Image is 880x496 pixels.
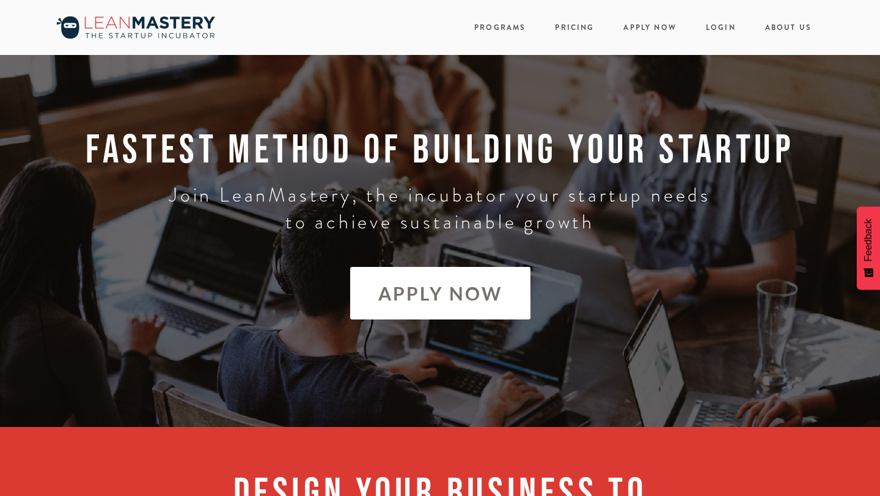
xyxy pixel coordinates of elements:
[350,267,530,319] a: APPLY NOW
[765,20,812,36] a: About Us
[863,219,874,261] span: Feedback
[857,206,880,290] button: Feedback - Show survey
[166,181,713,236] h3: Join LeanMastery, the incubator your startup needs to achieve sustainable growth
[623,20,676,36] a: Apply Now
[474,22,526,33] a: Programs
[555,20,594,36] a: Pricing
[24,126,856,171] h1: FASTEST METHOD OF BUILDING YOUR STARTUP
[50,13,221,42] img: LeanMastery, the incubator your startup needs to get going, grow &amp; thrive
[706,20,736,36] a: Login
